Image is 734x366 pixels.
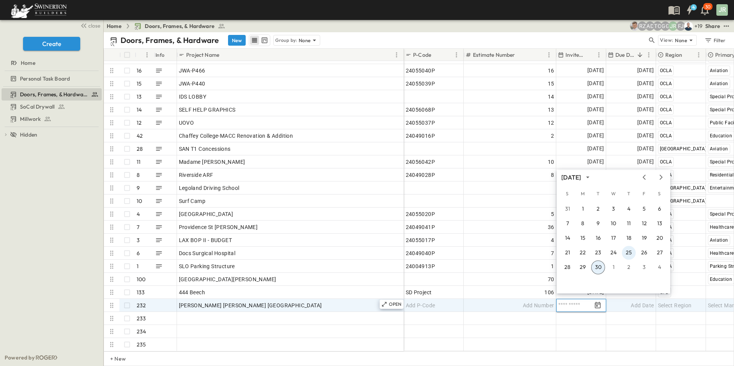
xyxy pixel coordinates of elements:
button: 22 [576,246,590,260]
span: 7 [551,249,554,257]
div: table view [249,35,270,46]
button: 6 [653,202,666,216]
button: Next month [656,174,666,180]
span: 24049040P [406,249,435,257]
span: 444 Beech [179,289,205,296]
span: OCLA [660,107,672,112]
button: Sort [221,51,229,59]
span: Select Region [658,302,692,309]
span: [DATE] [587,157,604,166]
button: 18 [622,231,636,245]
span: 24055017P [406,236,435,244]
button: 23 [591,246,605,260]
p: Estimate Number [473,51,515,59]
button: Previous month [640,174,649,180]
p: 16 [137,67,142,74]
span: Chaffey College-MACC Renovation & Addition [179,132,293,140]
a: Home [107,22,122,30]
span: 15 [548,80,554,87]
span: Riverside ARF [179,171,213,179]
p: 15 [137,80,142,87]
p: 232 [137,302,146,309]
a: Personal Task Board [2,73,100,84]
a: Millwork [2,114,100,124]
span: 70 [548,275,554,283]
span: 24056068P [406,106,435,114]
p: Invite Date [565,51,584,59]
nav: breadcrumbs [107,22,230,30]
span: IDS LOBBY [179,93,207,101]
button: 20 [653,231,666,245]
span: 24049041P [406,223,435,231]
span: Monday [576,186,590,201]
span: [DATE] [637,105,654,114]
span: 24055037P [406,119,435,127]
span: SPD [660,290,669,295]
button: Sort [517,51,525,59]
span: 10 [548,158,554,166]
span: JWA-P466 [179,67,205,74]
span: JWA-P440 [179,80,205,87]
span: SAN T1 Concessions [179,145,231,153]
span: [DATE] [637,157,654,166]
p: 12 [137,119,142,127]
span: 4 [551,236,554,244]
span: OCLA [660,159,672,165]
span: LAX BOP II - BUDGET [179,236,232,244]
p: 133 [137,289,145,296]
button: test [722,21,731,31]
span: Aviation [710,68,728,73]
button: 1 [607,260,620,274]
span: [GEOGRAPHIC_DATA] [660,146,707,152]
p: Region [665,51,682,59]
p: Project Name [186,51,219,59]
p: 28 [137,145,143,153]
div: Gerrad Gerber (gerrad.gerber@swinerton.com) [661,21,670,31]
a: Home [2,58,100,68]
a: SoCal Drywall [2,101,100,112]
div: [DATE] [561,173,581,182]
span: OCLA [660,81,672,86]
button: 3 [607,202,620,216]
span: 36 [548,223,554,231]
span: 24055039P [406,80,435,87]
p: 30 [705,4,711,10]
span: 2 [551,132,554,140]
div: Travis Osterloh (travis.osterloh@swinerton.com) [653,21,662,31]
div: Personal Task Boardtest [2,73,102,85]
span: Providence St [PERSON_NAME] [179,223,258,231]
span: Add Number [523,302,554,309]
button: New [228,35,246,46]
div: Filter [704,36,726,45]
span: 106 [544,289,554,296]
button: 31 [560,202,574,216]
span: Saturday [653,186,666,201]
span: SELF HELP GRAPHICS [179,106,236,114]
span: OCLA [660,94,672,99]
span: 8 [551,171,554,179]
button: Menu [544,50,554,59]
button: 21 [560,246,574,260]
p: + New [110,355,115,363]
p: Group by: [275,36,297,44]
span: Hidden [20,131,37,138]
span: Residential [710,172,734,178]
span: Aviation [710,81,728,86]
span: Millwork [20,115,41,123]
button: Create [23,37,80,51]
p: 4 [137,210,140,218]
p: 100 [137,275,146,283]
div: Francisco J. Sanchez (frsanchez@swinerton.com) [676,21,685,31]
span: 24056042P [406,158,435,166]
span: Doors, Frames, & Hardware [20,91,88,98]
button: Sort [586,51,594,59]
a: Doors, Frames, & Hardware [2,89,100,100]
button: Sort [138,51,146,59]
img: Brandon Norcutt (brandon.norcutt@swinerton.com) [684,21,693,31]
button: Menu [452,50,461,59]
p: 11 [137,158,141,166]
p: 9 [137,184,140,192]
div: Info [155,44,165,66]
span: Add P-Code [406,302,435,309]
span: [GEOGRAPHIC_DATA][PERSON_NAME] [179,275,276,283]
